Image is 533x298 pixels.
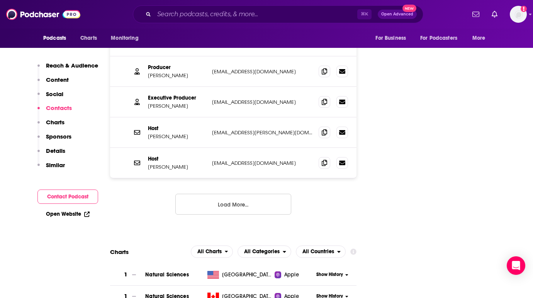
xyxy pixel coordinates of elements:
[244,249,280,254] span: All Categories
[212,160,312,166] p: [EMAIL_ADDRESS][DOMAIN_NAME]
[37,190,98,204] button: Contact Podcast
[46,147,65,154] p: Details
[37,119,65,133] button: Charts
[46,161,65,169] p: Similar
[191,246,233,258] h2: Platforms
[124,270,127,279] h3: 1
[46,211,90,217] a: Open Website
[357,9,372,19] span: ⌘ K
[145,271,188,278] a: Natural Sciences
[507,256,525,275] div: Open Intercom Messenger
[420,33,457,44] span: For Podcasters
[148,156,206,162] p: Host
[46,133,71,140] p: Sponsors
[111,33,138,44] span: Monitoring
[37,161,65,176] button: Similar
[46,62,98,69] p: Reach & Audience
[148,64,206,71] p: Producer
[467,31,495,46] button: open menu
[472,33,485,44] span: More
[222,271,272,279] span: United States
[469,8,482,21] a: Show notifications dropdown
[148,72,206,79] p: [PERSON_NAME]
[38,31,76,46] button: open menu
[105,31,148,46] button: open menu
[402,5,416,12] span: New
[204,271,275,279] a: [GEOGRAPHIC_DATA]
[46,90,63,98] p: Social
[37,76,69,90] button: Content
[238,246,291,258] h2: Categories
[191,246,233,258] button: open menu
[148,164,206,170] p: [PERSON_NAME]
[275,271,314,279] a: Apple
[148,133,206,140] p: [PERSON_NAME]
[415,31,468,46] button: open menu
[375,33,406,44] span: For Business
[110,248,129,256] h2: Charts
[212,99,312,105] p: [EMAIL_ADDRESS][DOMAIN_NAME]
[238,246,291,258] button: open menu
[110,264,145,285] a: 1
[148,125,206,132] p: Host
[521,6,527,12] svg: Add a profile image
[378,10,417,19] button: Open AdvancedNew
[314,271,351,278] button: Show History
[296,246,346,258] button: open menu
[197,249,222,254] span: All Charts
[316,271,343,278] span: Show History
[284,271,299,279] span: Apple
[133,5,423,23] div: Search podcasts, credits, & more...
[80,33,97,44] span: Charts
[154,8,357,20] input: Search podcasts, credits, & more...
[175,194,291,215] button: Load More...
[46,104,72,112] p: Contacts
[148,103,206,109] p: [PERSON_NAME]
[381,12,413,16] span: Open Advanced
[296,246,346,258] h2: Countries
[46,119,65,126] p: Charts
[37,133,71,147] button: Sponsors
[302,249,334,254] span: All Countries
[489,8,501,21] a: Show notifications dropdown
[37,62,98,76] button: Reach & Audience
[510,6,527,23] img: User Profile
[370,31,416,46] button: open menu
[43,33,66,44] span: Podcasts
[37,90,63,105] button: Social
[148,95,206,101] p: Executive Producer
[37,147,65,161] button: Details
[510,6,527,23] button: Show profile menu
[37,104,72,119] button: Contacts
[46,76,69,83] p: Content
[6,7,80,22] img: Podchaser - Follow, Share and Rate Podcasts
[212,68,312,75] p: [EMAIL_ADDRESS][DOMAIN_NAME]
[75,31,102,46] a: Charts
[510,6,527,23] span: Logged in as jillgoldstein
[212,129,312,136] p: [EMAIL_ADDRESS][PERSON_NAME][DOMAIN_NAME]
